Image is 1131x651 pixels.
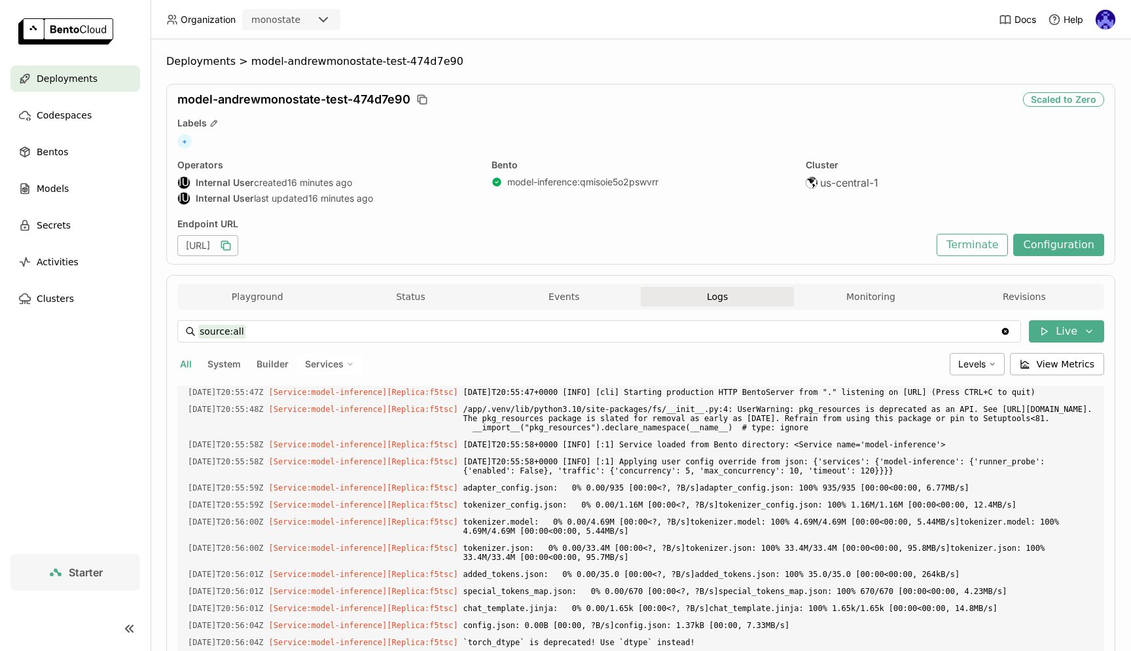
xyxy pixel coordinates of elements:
[207,358,241,369] span: System
[492,159,790,171] div: Bento
[948,287,1101,307] button: Revisions
[463,385,1094,400] span: [DATE]T20:55:47+0000 [INFO] [cli] Starting production HTTP BentoServer from "." listening on [URL...
[463,601,1094,616] span: chat_template.jinja: 0% 0.00/1.65k [00:00<?, ?B/s]chat_template.jinja: 100% 1.65k/1.65k [00:00<00...
[177,356,194,373] button: All
[387,621,458,630] span: [Replica:f5tsc]
[10,102,140,128] a: Codespaces
[18,18,113,45] img: logo
[1029,320,1104,343] button: Live
[251,13,300,26] div: monostate
[308,193,373,204] span: 16 minutes ago
[794,287,947,307] button: Monitoring
[463,515,1094,538] span: tokenizer.model: 0% 0.00/4.69M [00:00<?, ?B/s]tokenizer.model: 100% 4.69M/4.69M [00:00<00:00, 5.4...
[958,358,986,369] span: Levels
[334,287,487,307] button: Status
[507,176,658,188] a: model-inference:qmisoie5o2pswvrr
[269,483,387,493] span: [Service:model-inference]
[10,212,140,238] a: Secrets
[463,437,1094,452] span: [DATE]T20:55:58+0000 [INFO] [:1] Service loaded from Bento directory: <Service name='model-infere...
[1096,10,1115,29] img: Andrew correa
[177,159,476,171] div: Operators
[196,177,254,189] strong: Internal User
[166,55,236,68] div: Deployments
[188,402,264,417] span: 2025-09-29T20:55:48.299Z
[387,587,458,596] span: [Replica:f5tsc]
[177,192,190,205] div: Internal User
[387,500,458,510] span: [Replica:f5tsc]
[37,291,74,307] span: Clusters
[37,107,92,123] span: Codespaces
[177,176,190,189] div: Internal User
[251,55,463,68] span: model-andrewmonostate-test-474d7e90
[1023,92,1104,107] div: Scaled to Zero
[69,566,103,579] span: Starter
[188,635,264,650] span: 2025-09-29T20:56:04.154Z
[269,500,387,510] span: [Service:model-inference]
[488,287,641,307] button: Events
[269,638,387,647] span: [Service:model-inference]
[1048,13,1083,26] div: Help
[463,402,1094,435] span: /app/.venv/lib/python3.10/site-packages/fs/__init__.py:4: UserWarning: pkg_resources is deprecate...
[1000,326,1011,337] svg: Clear value
[1064,14,1083,26] span: Help
[177,192,476,205] div: last updated
[10,249,140,275] a: Activities
[37,144,68,160] span: Bentos
[188,437,264,452] span: 2025-09-29T20:55:58.563Z
[269,517,387,527] span: [Service:model-inference]
[387,544,458,553] span: [Replica:f5tsc]
[463,584,1094,599] span: special_tokens_map.json: 0% 0.00/670 [00:00<?, ?B/s]special_tokens_map.json: 100% 670/670 [00:00<...
[387,517,458,527] span: [Replica:f5tsc]
[10,65,140,92] a: Deployments
[387,457,458,466] span: [Replica:f5tsc]
[387,405,458,414] span: [Replica:f5tsc]
[269,544,387,553] span: [Service:model-inference]
[937,234,1008,256] button: Terminate
[463,567,1094,582] span: added_tokens.json: 0% 0.00/35.0 [00:00<?, ?B/s]added_tokens.json: 100% 35.0/35.0 [00:00<00:00, 26...
[177,134,192,149] span: +
[269,604,387,613] span: [Service:model-inference]
[305,358,344,370] span: Services
[463,635,1094,650] span: `torch_dtype` is deprecated! Use `dtype` instead!
[10,286,140,312] a: Clusters
[950,353,1005,375] div: Levels
[387,388,458,397] span: [Replica:f5tsc]
[177,92,410,107] span: model-andrewmonostate-test-474d7e90
[196,193,254,204] strong: Internal User
[188,584,264,599] span: 2025-09-29T20:56:01.268Z
[254,356,291,373] button: Builder
[10,554,140,591] a: Starter
[269,457,387,466] span: [Service:model-inference]
[177,235,238,256] div: [URL]
[198,321,1000,342] input: Search
[463,481,1094,495] span: adapter_config.json: 0% 0.00/935 [00:00<?, ?B/s]adapter_config.json: 100% 935/935 [00:00<00:00, 6...
[463,618,1094,633] span: config.json: 0.00B [00:00, ?B/s]config.json: 1.37kB [00:00, 7.33MB/s]
[10,139,140,165] a: Bentos
[287,177,352,189] span: 16 minutes ago
[177,218,930,230] div: Endpoint URL
[166,55,1115,68] nav: Breadcrumbs navigation
[178,193,190,204] div: IU
[269,587,387,596] span: [Service:model-inference]
[269,440,387,449] span: [Service:model-inference]
[1037,358,1095,371] span: View Metrics
[269,621,387,630] span: [Service:model-inference]
[181,287,334,307] button: Playground
[188,515,264,529] span: 2025-09-29T20:56:00.496Z
[188,567,264,582] span: 2025-09-29T20:56:01.146Z
[205,356,243,373] button: System
[10,176,140,202] a: Models
[820,176,878,189] span: us-central-1
[463,498,1094,512] span: tokenizer_config.json: 0% 0.00/1.16M [00:00<?, ?B/s]tokenizer_config.json: 100% 1.16M/1.16M [00:0...
[387,604,458,613] span: [Replica:f5tsc]
[387,440,458,449] span: [Replica:f5tsc]
[269,388,387,397] span: [Service:model-inference]
[1014,14,1036,26] span: Docs
[37,254,79,270] span: Activities
[707,291,728,303] span: Logs
[257,358,289,369] span: Builder
[269,405,387,414] span: [Service:model-inference]
[188,498,264,512] span: 2025-09-29T20:55:59.386Z
[387,638,458,647] span: [Replica:f5tsc]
